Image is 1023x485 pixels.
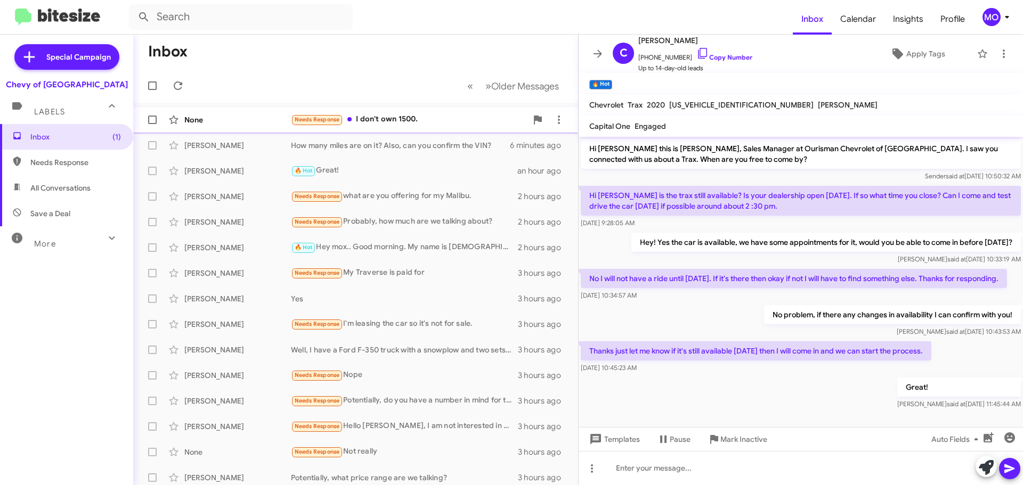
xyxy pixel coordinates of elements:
div: [PERSON_NAME] [184,140,291,151]
div: 3 hours ago [518,472,570,483]
span: Needs Response [295,218,340,225]
div: [PERSON_NAME] [184,370,291,381]
span: Auto Fields [931,430,983,449]
div: what are you offering for my Malibu. [291,190,518,202]
span: (1) [112,131,121,142]
div: Nope [291,369,518,381]
div: [PERSON_NAME] [184,191,291,202]
div: I don't own 1500. [291,113,527,126]
div: [PERSON_NAME] [184,217,291,227]
div: [PERSON_NAME] [184,293,291,304]
span: Profile [932,4,973,35]
button: Mark Inactive [699,430,776,449]
span: Up to 14-day-old leads [638,63,752,73]
div: 2 hours ago [518,217,570,227]
span: Chevrolet [589,100,623,110]
span: Special Campaign [46,52,111,62]
p: Hey! Yes the car is available, we have some appointments for it, would you be able to come in bef... [631,233,1021,252]
span: [PERSON_NAME] [DATE] 11:45:44 AM [897,400,1021,408]
span: Mark Inactive [720,430,767,449]
span: [US_VEHICLE_IDENTIFICATION_NUMBER] [669,100,814,110]
div: My Traverse is paid for [291,267,518,279]
div: Potentially, do you have a number in mind for the Spark? [291,394,518,407]
span: 🔥 Hot [295,244,313,251]
p: Hi [PERSON_NAME] is the trax still available? Is your dealership open [DATE]. If so what time you... [581,186,1021,216]
span: said at [946,327,965,335]
span: Inbox [30,131,121,142]
span: [PERSON_NAME] [638,34,752,47]
span: said at [947,255,966,263]
button: Apply Tags [863,44,972,63]
div: None [184,114,291,125]
span: Save a Deal [30,208,70,219]
span: Needs Response [295,269,340,276]
div: an hour ago [517,166,570,176]
div: 2 hours ago [518,242,570,253]
p: No I will not have a ride until [DATE]. If it's there then okay if not I will have to find someth... [581,269,1007,288]
div: Potentially, what price range are we talking? [291,472,518,483]
span: « [467,79,473,93]
span: [PERSON_NAME] [DATE] 10:43:53 AM [897,327,1021,335]
div: [PERSON_NAME] [184,166,291,176]
div: Yes [291,293,518,304]
span: Needs Response [295,116,340,123]
div: 6 minutes ago [510,140,570,151]
div: 2 hours ago [518,191,570,202]
div: 3 hours ago [518,293,570,304]
span: Sender [DATE] 10:50:32 AM [925,172,1021,180]
span: Needs Response [30,157,121,168]
a: Insights [884,4,932,35]
a: Calendar [832,4,884,35]
div: 3 hours ago [518,396,570,406]
p: Hi [PERSON_NAME] this is [PERSON_NAME], Sales Manager at Ourisman Chevrolet of [GEOGRAPHIC_DATA].... [581,139,1021,169]
span: Needs Response [295,320,340,327]
div: [PERSON_NAME] [184,268,291,278]
span: Needs Response [295,372,340,379]
span: Older Messages [491,80,559,92]
div: [PERSON_NAME] [184,396,291,406]
div: [PERSON_NAME] [184,421,291,432]
div: 3 hours ago [518,319,570,330]
span: Needs Response [295,193,340,200]
div: 3 hours ago [518,447,570,457]
span: [DATE] 9:28:05 AM [581,219,635,227]
div: [PERSON_NAME] [184,344,291,355]
span: 2020 [647,100,665,110]
a: Special Campaign [14,44,119,70]
span: Inbox [793,4,832,35]
p: Thanks just let me know if it's still available [DATE] then I will come in and we can start the p... [581,341,931,360]
button: Auto Fields [923,430,991,449]
p: Great! [897,377,1021,397]
button: Templates [579,430,648,449]
button: Previous [461,75,480,97]
span: Needs Response [295,448,340,455]
span: Engaged [635,121,666,131]
span: [PHONE_NUMBER] [638,47,752,63]
span: More [34,239,56,249]
span: All Conversations [30,183,91,193]
nav: Page navigation example [461,75,565,97]
span: Capital One [589,121,630,131]
span: [PERSON_NAME] [DATE] 10:33:19 AM [898,255,1021,263]
span: said at [946,172,964,180]
div: [PERSON_NAME] [184,319,291,330]
div: Hey mox.. Good morning. My name is [DEMOGRAPHIC_DATA],please [291,241,518,253]
div: Probably, how much are we talking about? [291,216,518,228]
button: MO [973,8,1011,26]
span: Pause [670,430,691,449]
button: Pause [648,430,699,449]
span: Apply Tags [906,44,945,63]
span: [DATE] 10:45:23 AM [581,364,637,372]
span: » [485,79,491,93]
input: Search [129,4,353,30]
span: C [620,45,628,62]
div: Not really [291,446,518,458]
div: Well, I have a Ford F-350 truck with a snowplow and two sets of new tires as of last winter: all ... [291,344,518,355]
div: MO [983,8,1001,26]
a: Copy Number [696,53,752,61]
div: 3 hours ago [518,344,570,355]
small: 🔥 Hot [589,80,612,89]
span: Templates [587,430,640,449]
div: [PERSON_NAME] [184,242,291,253]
